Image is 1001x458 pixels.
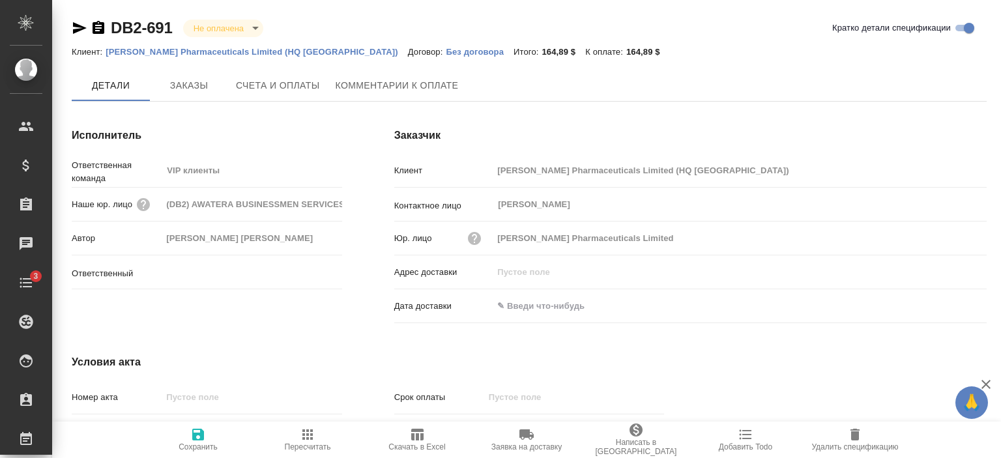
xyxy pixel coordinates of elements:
[388,442,445,451] span: Скачать в Excel
[158,78,220,94] span: Заказы
[493,161,987,180] input: Пустое поле
[394,300,493,313] p: Дата доставки
[394,266,493,279] p: Адрес доставки
[80,78,142,94] span: Детали
[493,263,987,281] input: Пустое поле
[408,47,446,57] p: Договор:
[72,128,342,143] h4: Исполнитель
[961,389,983,416] span: 🙏
[236,78,320,94] span: Счета и оплаты
[72,391,162,404] p: Номер акта
[491,442,562,451] span: Заявка на доставку
[589,438,683,456] span: Написать в [GEOGRAPHIC_DATA]
[72,47,106,57] p: Клиент:
[143,422,253,458] button: Сохранить
[162,195,341,214] input: Пустое поле
[72,232,162,245] p: Автор
[446,46,514,57] a: Без договора
[72,198,132,211] p: Наше юр. лицо
[106,46,408,57] a: [PERSON_NAME] Pharmaceuticals Limited (HQ [GEOGRAPHIC_DATA])
[3,266,49,299] a: 3
[446,47,514,57] p: Без договора
[493,296,607,315] input: ✎ Введи что-нибудь
[183,20,263,37] div: Не оплачена
[626,47,670,57] p: 164,89 $
[72,159,162,185] p: Ответственная команда
[91,20,106,36] button: Скопировать ссылку
[394,420,484,446] p: Дедлайн текущего этапа
[581,422,691,458] button: Написать в [GEOGRAPHIC_DATA]
[542,47,586,57] p: 164,89 $
[72,20,87,36] button: Скопировать ссылку для ЯМессенджера
[162,388,341,407] input: Пустое поле
[493,229,987,248] input: Пустое поле
[394,164,493,177] p: Клиент
[111,19,173,36] a: DB2-691
[72,267,162,280] p: Ответственный
[691,422,800,458] button: Добавить Todo
[472,422,581,458] button: Заявка на доставку
[394,199,493,212] p: Контактное лицо
[253,422,362,458] button: Пересчитать
[514,47,542,57] p: Итого:
[285,442,331,451] span: Пересчитать
[162,229,341,248] input: Пустое поле
[106,47,408,57] p: [PERSON_NAME] Pharmaceuticals Limited (HQ [GEOGRAPHIC_DATA])
[585,47,626,57] p: К оплате:
[719,442,772,451] span: Добавить Todo
[72,354,664,370] h4: Условия акта
[394,391,484,404] p: Срок оплаты
[832,21,951,35] span: Кратко детали спецификации
[336,78,459,94] span: Комментарии к оплате
[394,128,987,143] h4: Заказчик
[955,386,988,419] button: 🙏
[335,271,338,274] button: Open
[394,232,432,245] p: Юр. лицо
[484,388,598,407] input: Пустое поле
[25,270,46,283] span: 3
[179,442,218,451] span: Сохранить
[362,422,472,458] button: Скачать в Excel
[811,442,898,451] span: Удалить спецификацию
[190,23,248,34] button: Не оплачена
[800,422,910,458] button: Удалить спецификацию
